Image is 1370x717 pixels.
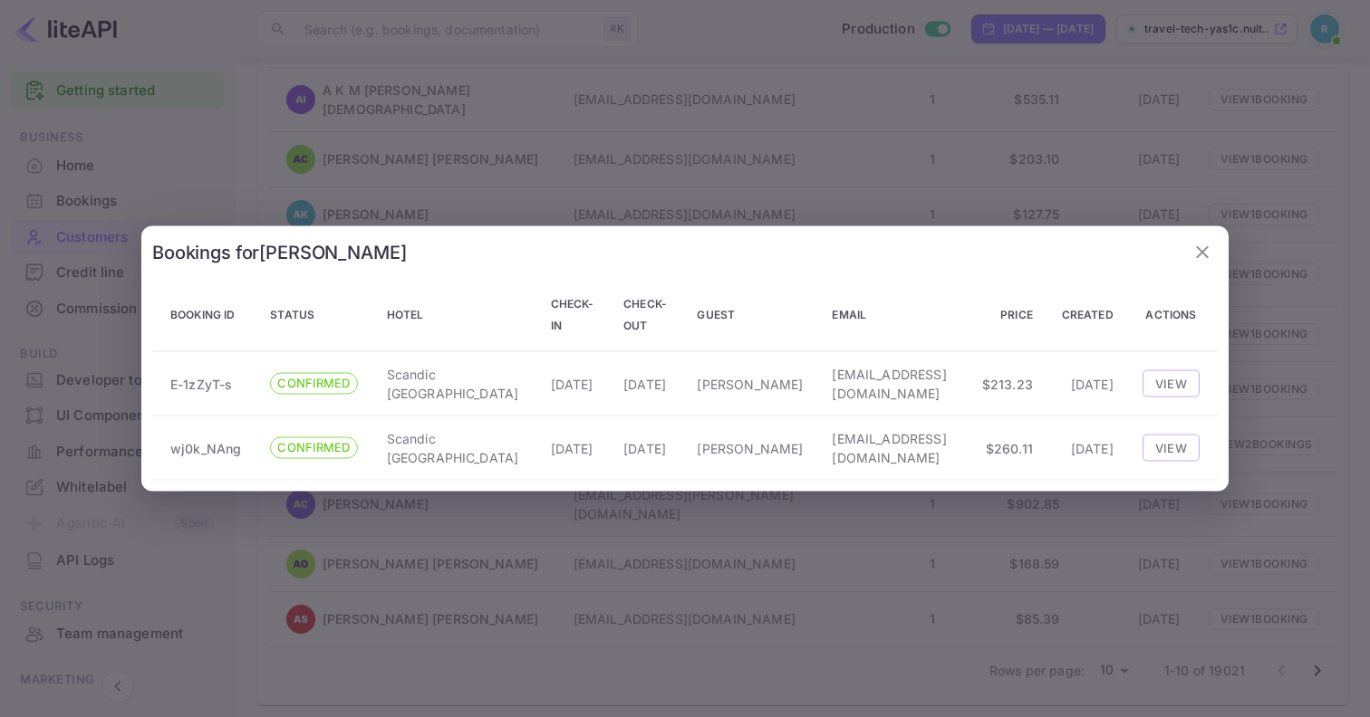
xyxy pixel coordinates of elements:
[256,279,371,352] th: Status
[982,438,1033,457] p: $260.11
[697,374,803,393] p: [PERSON_NAME]
[609,279,682,352] th: Check-out
[536,279,610,352] th: Check-in
[152,279,256,352] th: Booking ID
[1062,438,1114,457] p: [DATE]
[1143,369,1200,397] button: View
[271,375,356,393] span: CONFIRMED
[551,438,595,457] p: [DATE]
[682,279,817,352] th: Guest
[372,279,536,352] th: Hotel
[170,374,241,393] p: E-1zZyT-s
[623,438,668,457] p: [DATE]
[1047,279,1128,352] th: Created
[817,279,967,352] th: Email
[982,374,1033,393] p: $213.23
[152,242,407,263] h2: Bookings for [PERSON_NAME]
[697,438,803,457] p: [PERSON_NAME]
[387,429,522,467] p: Scandic [GEOGRAPHIC_DATA]
[832,365,952,403] p: [EMAIL_ADDRESS][DOMAIN_NAME]
[1143,434,1200,461] button: View
[623,374,668,393] p: [DATE]
[387,365,522,403] p: Scandic [GEOGRAPHIC_DATA]
[832,429,952,467] p: [EMAIL_ADDRESS][DOMAIN_NAME]
[271,439,356,457] span: CONFIRMED
[170,438,241,457] p: wj0k_NAng
[1128,279,1218,352] th: Actions
[551,374,595,393] p: [DATE]
[968,279,1047,352] th: Price
[1062,374,1114,393] p: [DATE]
